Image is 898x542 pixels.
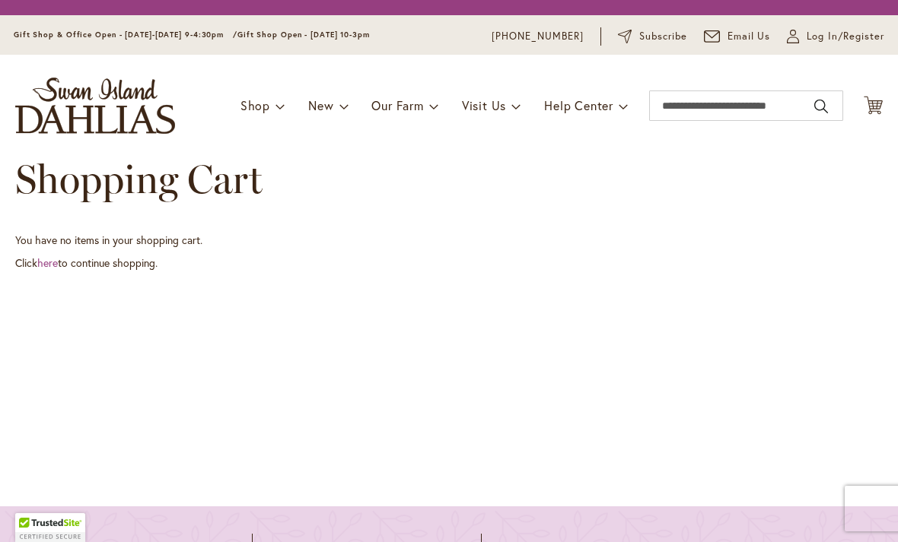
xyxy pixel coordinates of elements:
[240,97,270,113] span: Shop
[237,30,370,40] span: Gift Shop Open - [DATE] 10-3pm
[787,29,884,44] a: Log In/Register
[14,30,237,40] span: Gift Shop & Office Open - [DATE]-[DATE] 9-4:30pm /
[15,233,883,248] p: You have no items in your shopping cart.
[492,29,584,44] a: [PHONE_NUMBER]
[11,488,54,531] iframe: Launch Accessibility Center
[462,97,506,113] span: Visit Us
[807,29,884,44] span: Log In/Register
[15,255,883,271] p: Click to continue shopping.
[15,78,175,134] a: store logo
[704,29,771,44] a: Email Us
[308,97,333,113] span: New
[728,29,771,44] span: Email Us
[544,97,613,113] span: Help Center
[371,97,423,113] span: Our Farm
[618,29,687,44] a: Subscribe
[639,29,687,44] span: Subscribe
[15,155,263,203] span: Shopping Cart
[814,94,828,119] button: Search
[37,255,58,270] a: here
